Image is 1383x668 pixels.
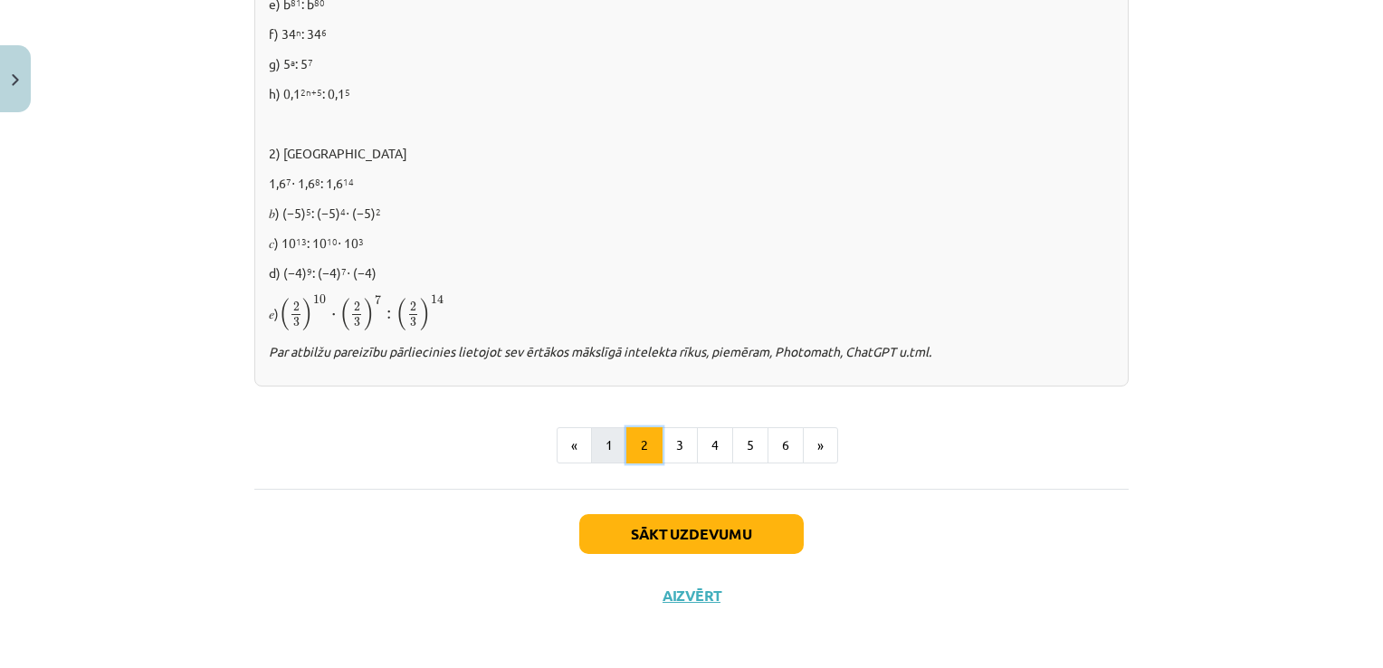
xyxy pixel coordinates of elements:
[364,298,375,330] span: )
[410,302,416,311] span: 2
[321,25,327,39] sup: 6
[269,144,1114,163] p: 2) [GEOGRAPHIC_DATA]
[269,204,1114,223] p: 𝑏) (−5) : (−5) ⋅ (−5)
[269,343,931,359] i: Par atbilžu pareizību pārliecinies lietojot sev ērtākos mākslīgā intelekta rīkus, piemēram, Photo...
[279,298,290,330] span: (
[803,427,838,463] button: »
[296,25,301,39] sup: n
[410,318,416,327] span: 3
[431,294,444,304] span: 14
[626,427,663,463] button: 2
[291,55,295,69] sup: a
[293,302,300,311] span: 2
[557,427,592,463] button: «
[354,302,360,311] span: 2
[313,295,326,304] span: 10
[269,234,1114,253] p: 𝑐) 10 : 10 ⋅ 10
[662,427,698,463] button: 3
[339,298,350,330] span: (
[343,175,354,188] sup: 14
[269,174,1114,193] p: 1,6 ⋅ 1,6 : 1,6
[340,205,346,218] sup: 4
[302,298,313,330] span: )
[286,175,291,188] sup: 7
[420,298,431,330] span: )
[308,55,313,69] sup: 7
[269,293,1114,331] p: 𝑒)
[269,24,1114,43] p: f) 34 : 34
[354,318,360,327] span: 3
[254,427,1129,463] nav: Page navigation example
[768,427,804,463] button: 6
[269,54,1114,73] p: g) 5 : 5
[269,263,1114,282] p: d) (−4) : (−4) ⋅ (−4)
[386,310,391,320] span: :
[375,294,381,304] span: 7
[331,313,336,319] span: ⋅
[376,205,381,218] sup: 2
[300,85,322,99] sup: 2n+5
[345,85,350,99] sup: 5
[697,427,733,463] button: 4
[296,234,307,248] sup: 13
[396,298,406,330] span: (
[269,84,1114,103] p: h) 0,1 : 0,1
[307,264,312,278] sup: 9
[358,234,364,248] sup: 3
[293,318,300,327] span: 3
[341,264,347,278] sup: 7
[591,427,627,463] button: 1
[306,205,311,218] sup: 5
[12,74,19,86] img: icon-close-lesson-0947bae3869378f0d4975bcd49f059093ad1ed9edebbc8119c70593378902aed.svg
[579,514,804,554] button: Sākt uzdevumu
[327,234,338,248] sup: 10
[732,427,768,463] button: 5
[315,175,320,188] sup: 8
[657,587,726,605] button: Aizvērt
